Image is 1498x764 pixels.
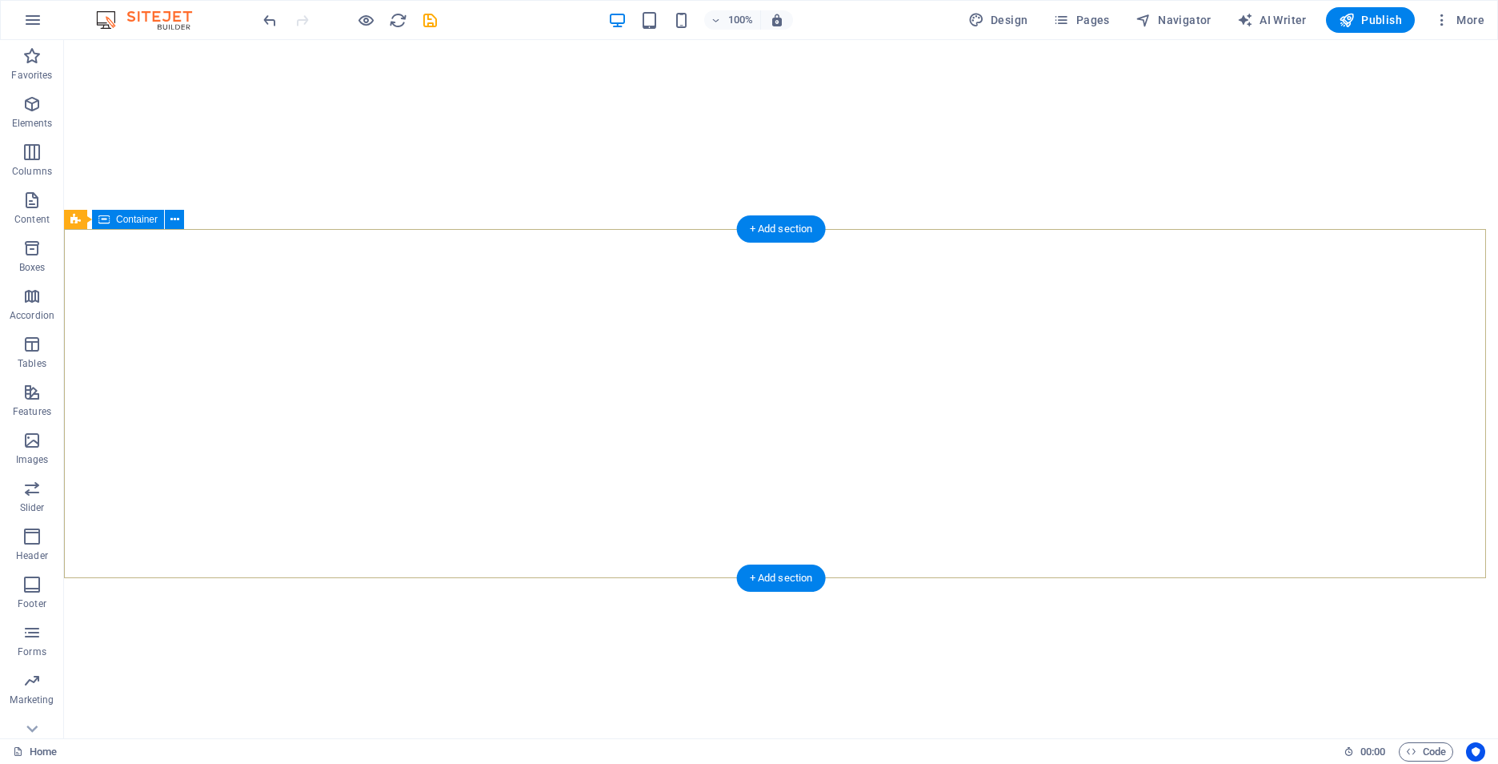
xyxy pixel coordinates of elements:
[10,694,54,706] p: Marketing
[420,10,439,30] button: save
[1237,12,1307,28] span: AI Writer
[962,7,1035,33] button: Design
[1466,742,1485,762] button: Usercentrics
[356,10,375,30] button: Click here to leave preview mode and continue editing
[14,213,50,226] p: Content
[1047,7,1115,33] button: Pages
[13,405,51,418] p: Features
[12,117,53,130] p: Elements
[737,215,826,243] div: + Add section
[13,742,57,762] a: Click to cancel selection. Double-click to open Pages
[16,549,48,562] p: Header
[1339,12,1402,28] span: Publish
[1053,12,1109,28] span: Pages
[421,11,439,30] i: Save (Ctrl+S)
[18,597,46,610] p: Footer
[962,7,1035,33] div: Design (Ctrl+Alt+Y)
[1136,12,1212,28] span: Navigator
[737,565,826,592] div: + Add section
[1360,742,1385,762] span: 00 00
[1326,7,1415,33] button: Publish
[19,261,46,274] p: Boxes
[1428,7,1491,33] button: More
[968,12,1028,28] span: Design
[1372,746,1374,758] span: :
[1399,742,1453,762] button: Code
[16,453,49,466] p: Images
[261,11,279,30] i: Undo: Change level (Ctrl+Z)
[704,10,761,30] button: 100%
[18,645,46,658] p: Forms
[18,357,46,370] p: Tables
[1231,7,1313,33] button: AI Writer
[770,13,784,27] i: On resize automatically adjust zoom level to fit chosen device.
[728,10,754,30] h6: 100%
[260,10,279,30] button: undo
[92,10,212,30] img: Editor Logo
[11,69,52,82] p: Favorites
[20,501,45,514] p: Slider
[1344,742,1386,762] h6: Session time
[10,309,54,322] p: Accordion
[389,11,407,30] i: Reload page
[12,165,52,178] p: Columns
[1406,742,1446,762] span: Code
[388,10,407,30] button: reload
[1129,7,1218,33] button: Navigator
[116,215,158,224] span: Container
[1434,12,1484,28] span: More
